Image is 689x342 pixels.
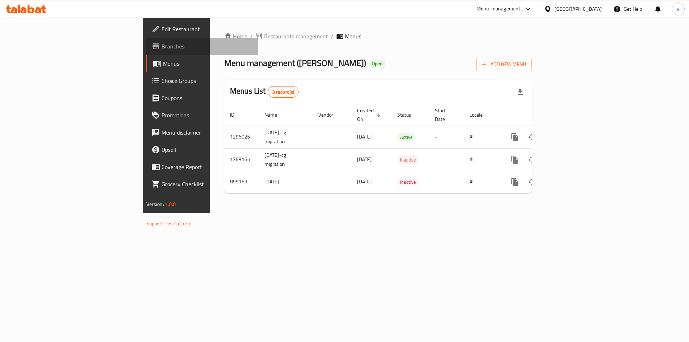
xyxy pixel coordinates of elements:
[429,126,464,148] td: -
[506,128,524,146] button: more
[146,175,258,193] a: Grocery Checklist
[506,173,524,191] button: more
[256,32,328,41] a: Restaurants management
[146,38,258,55] a: Branches
[506,151,524,168] button: more
[146,124,258,141] a: Menu disclaimer
[146,107,258,124] a: Promotions
[501,104,581,126] th: Actions
[264,111,286,119] span: Name
[146,141,258,158] a: Upsell
[476,58,532,71] button: Add New Menu
[224,104,581,193] table: enhanced table
[161,111,252,120] span: Promotions
[146,219,192,228] a: Support.OpsPlatform
[146,158,258,175] a: Coverage Report
[146,20,258,38] a: Edit Restaurant
[464,171,501,193] td: All
[429,148,464,171] td: -
[161,76,252,85] span: Choice Groups
[397,156,419,164] span: Inactive
[146,72,258,89] a: Choice Groups
[146,55,258,72] a: Menus
[161,42,252,51] span: Branches
[464,126,501,148] td: All
[161,145,252,154] span: Upsell
[146,89,258,107] a: Coupons
[146,212,179,221] span: Get support on:
[163,59,252,68] span: Menus
[268,89,299,95] span: 3 record(s)
[161,163,252,171] span: Coverage Report
[369,61,385,67] span: Open
[397,111,421,119] span: Status
[230,86,299,98] h2: Menus List
[512,83,529,100] div: Export file
[554,5,602,13] div: [GEOGRAPHIC_DATA]
[224,55,366,71] span: Menu management ( [PERSON_NAME] )
[435,106,455,123] span: Start Date
[268,86,299,98] div: Total records count
[146,200,164,209] span: Version:
[369,60,385,68] div: Open
[318,111,343,119] span: Vendor
[397,155,419,164] div: Inactive
[524,173,541,191] button: Change Status
[357,106,383,123] span: Created On
[482,60,526,69] span: Add New Menu
[161,128,252,137] span: Menu disclaimer
[161,25,252,33] span: Edit Restaurant
[259,171,313,193] td: [DATE]
[357,155,372,164] span: [DATE]
[165,200,176,209] span: 1.0.0
[397,178,419,186] span: Inactive
[397,133,416,141] span: Active
[161,180,252,188] span: Grocery Checklist
[524,128,541,146] button: Change Status
[230,111,244,119] span: ID
[331,32,333,41] li: /
[524,151,541,168] button: Change Status
[477,5,521,13] div: Menu-management
[357,177,372,186] span: [DATE]
[469,111,492,119] span: Locale
[224,32,532,41] nav: breadcrumb
[677,5,679,13] span: y
[345,32,361,41] span: Menus
[429,171,464,193] td: -
[264,32,328,41] span: Restaurants management
[464,148,501,171] td: All
[161,94,252,102] span: Coupons
[259,126,313,148] td: [DATE]-cg migration
[357,132,372,141] span: [DATE]
[259,148,313,171] td: [DATE]-cg migration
